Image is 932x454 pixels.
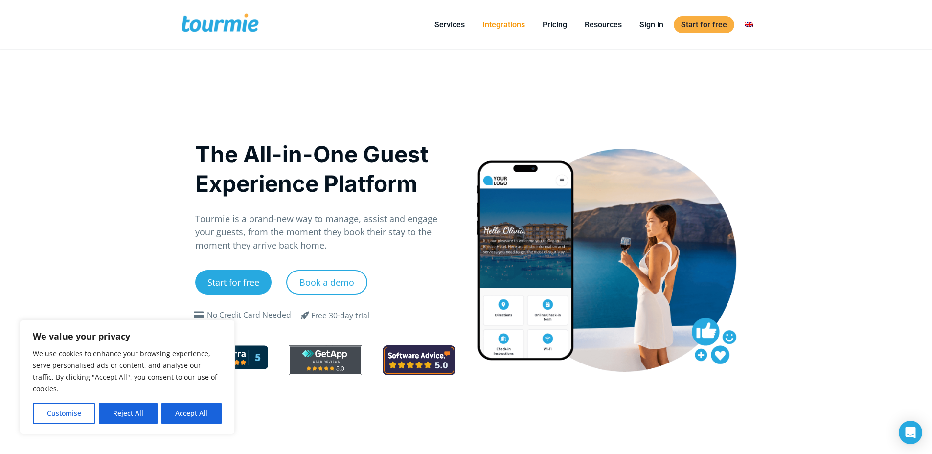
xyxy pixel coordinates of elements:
div: Free 30-day trial [311,310,369,321]
button: Accept All [161,403,222,424]
a: Book a demo [286,270,367,295]
span:  [191,311,207,319]
a: Services [427,19,472,31]
button: Reject All [99,403,157,424]
span:  [294,309,317,321]
a: Pricing [535,19,574,31]
a: Start for free [195,270,272,295]
a: Start for free [674,16,734,33]
a: Integrations [475,19,532,31]
a: Sign in [632,19,671,31]
p: We value your privacy [33,330,222,342]
p: Tourmie is a brand-new way to manage, assist and engage your guests, from the moment they book th... [195,212,456,252]
div: Open Intercom Messenger [899,421,922,444]
div: No Credit Card Needed [207,309,291,321]
a: Resources [577,19,629,31]
button: Customise [33,403,95,424]
p: We use cookies to enhance your browsing experience, serve personalised ads or content, and analys... [33,348,222,395]
h1: The All-in-One Guest Experience Platform [195,139,456,198]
